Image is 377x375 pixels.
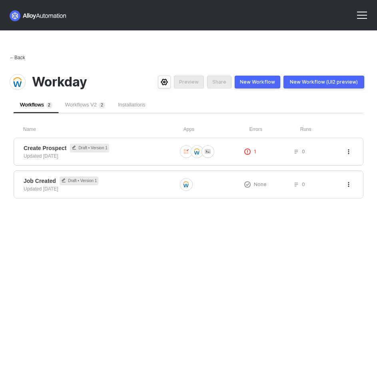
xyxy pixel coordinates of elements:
span: 2 [48,103,50,107]
span: icon-exclamation [244,181,251,188]
span: Job Created [24,177,56,185]
span: 1 [254,148,256,155]
span: 0 [302,181,305,188]
span: Workflows [20,102,52,108]
a: New Workflow (UI2 preview) [283,76,364,88]
span: icon-list [294,149,299,154]
span: 2 [101,103,103,107]
span: ← [10,55,14,60]
span: Draft • Version 1 [60,176,98,185]
button: New Workflow [235,76,280,88]
div: Errors [249,126,300,133]
div: Updated [DATE] [24,185,58,193]
span: None [254,181,267,188]
span: Workday [32,74,87,90]
span: 0 [302,148,305,155]
div: New Workflow [240,79,275,85]
span: Create Prospect [24,144,66,152]
div: Updated [DATE] [24,152,58,160]
span: Workflows V2 [65,102,105,108]
img: icon [194,148,200,154]
span: icon-list [294,182,299,187]
div: Apps [184,126,249,133]
div: Name [23,126,184,133]
a: logo [10,2,67,28]
img: icon [205,148,211,154]
img: logo [10,10,67,21]
span: icon-exclamation [244,148,251,155]
div: Runs [300,126,354,133]
div: New Workflow (UI2 preview) [290,79,358,85]
img: integration-icon [13,77,22,87]
img: icon [183,181,189,187]
img: icon [183,148,189,154]
span: Installations [118,102,146,108]
div: Back [10,54,25,61]
span: Draft • Version 1 [70,144,109,152]
span: icon-settings [161,79,168,85]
